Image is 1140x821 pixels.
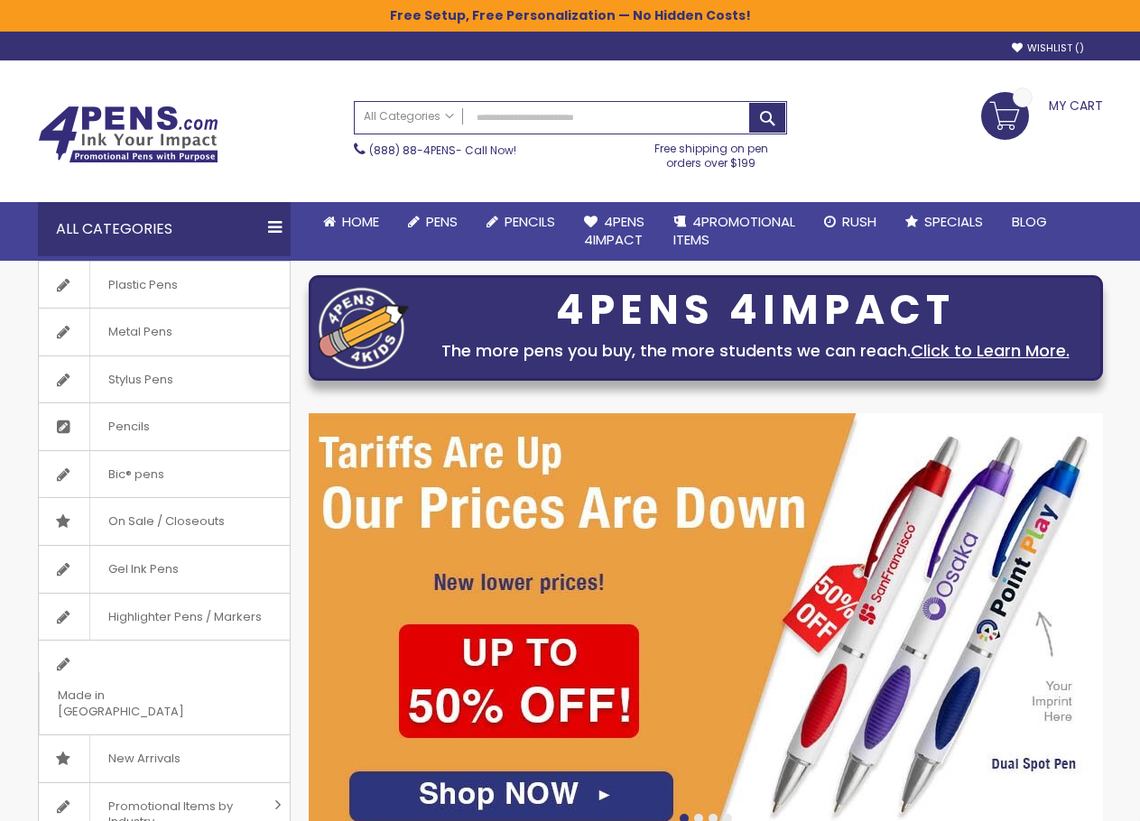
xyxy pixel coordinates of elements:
[505,212,555,231] span: Pencils
[1012,42,1084,55] a: Wishlist
[584,212,644,249] span: 4Pens 4impact
[39,451,290,498] a: Bic® pens
[891,202,997,242] a: Specials
[369,143,516,158] span: - Call Now!
[39,403,290,450] a: Pencils
[89,403,168,450] span: Pencils
[89,451,182,498] span: Bic® pens
[810,202,891,242] a: Rush
[38,106,218,163] img: 4Pens Custom Pens and Promotional Products
[570,202,659,261] a: 4Pens4impact
[89,309,190,355] span: Metal Pens
[39,594,290,641] a: Highlighter Pens / Markers
[472,202,570,242] a: Pencils
[39,546,290,593] a: Gel Ink Pens
[1012,212,1047,231] span: Blog
[342,212,379,231] span: Home
[997,202,1061,242] a: Blog
[39,498,290,545] a: On Sale / Closeouts
[89,262,196,309] span: Plastic Pens
[89,498,243,545] span: On Sale / Closeouts
[394,202,472,242] a: Pens
[418,338,1093,364] div: The more pens you buy, the more students we can reach.
[659,202,810,261] a: 4PROMOTIONALITEMS
[319,287,409,369] img: four_pen_logo.png
[39,262,290,309] a: Plastic Pens
[89,356,191,403] span: Stylus Pens
[911,339,1070,362] a: Click to Learn More.
[39,356,290,403] a: Stylus Pens
[418,291,1093,329] div: 4PENS 4IMPACT
[39,672,245,734] span: Made in [GEOGRAPHIC_DATA]
[89,594,280,641] span: Highlighter Pens / Markers
[39,735,290,782] a: New Arrivals
[309,202,394,242] a: Home
[369,143,456,158] a: (888) 88-4PENS
[89,735,199,782] span: New Arrivals
[924,212,983,231] span: Specials
[39,641,290,734] a: Made in [GEOGRAPHIC_DATA]
[364,109,454,124] span: All Categories
[39,309,290,355] a: Metal Pens
[673,212,795,249] span: 4PROMOTIONAL ITEMS
[842,212,876,231] span: Rush
[635,134,787,171] div: Free shipping on pen orders over $199
[38,202,291,256] div: All Categories
[426,212,458,231] span: Pens
[355,102,463,132] a: All Categories
[89,546,197,593] span: Gel Ink Pens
